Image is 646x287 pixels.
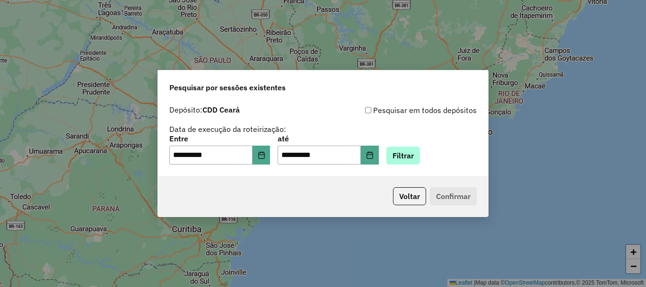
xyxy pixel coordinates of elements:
button: Choose Date [253,146,271,165]
button: Choose Date [361,146,379,165]
label: Data de execução da roteirização: [169,123,286,135]
label: até [278,133,378,144]
label: Depósito: [169,104,240,115]
label: Entre [169,133,270,144]
div: Pesquisar em todos depósitos [323,104,477,116]
strong: CDD Ceará [202,105,240,114]
button: Filtrar [386,147,420,165]
button: Voltar [393,187,426,205]
span: Pesquisar por sessões existentes [169,82,286,93]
